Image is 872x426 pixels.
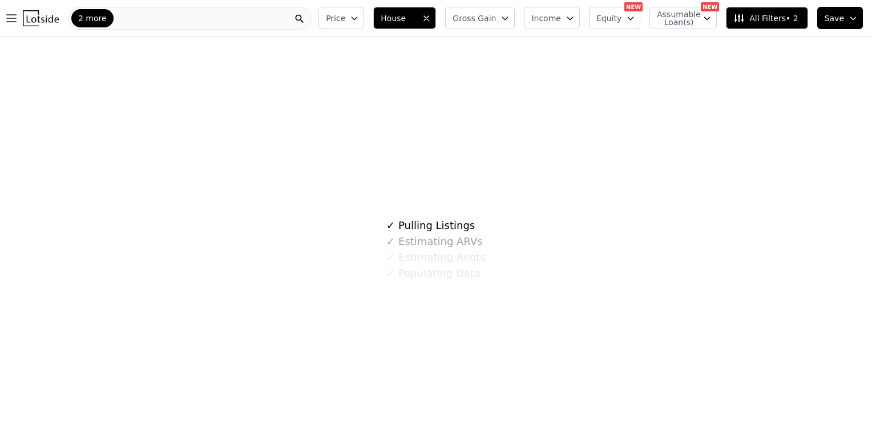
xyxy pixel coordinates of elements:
[386,252,395,263] span: ✓
[524,7,580,29] button: Income
[381,13,417,24] span: House
[531,13,561,24] span: Income
[453,13,496,24] span: Gross Gain
[726,7,808,29] button: All Filters• 2
[825,13,844,24] span: Save
[733,13,798,24] span: All Filters • 2
[386,250,485,266] div: Estimating Rents
[326,13,345,24] span: Price
[701,2,719,11] div: NEW
[624,2,643,11] div: NEW
[596,13,621,24] span: Equity
[386,220,395,231] span: ✓
[23,10,59,26] img: Lotside
[817,7,863,29] button: Save
[386,218,475,234] div: Pulling Listings
[386,234,482,250] div: Estimating ARVs
[373,7,436,29] button: House
[386,236,395,247] span: ✓
[589,7,640,29] button: Equity
[78,13,107,24] span: 2 more
[649,7,717,29] button: Assumable Loan(s)
[386,268,395,279] span: ✓
[657,10,693,26] span: Assumable Loan(s)
[386,266,480,282] div: Populating Data
[445,7,515,29] button: Gross Gain
[318,7,364,29] button: Price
